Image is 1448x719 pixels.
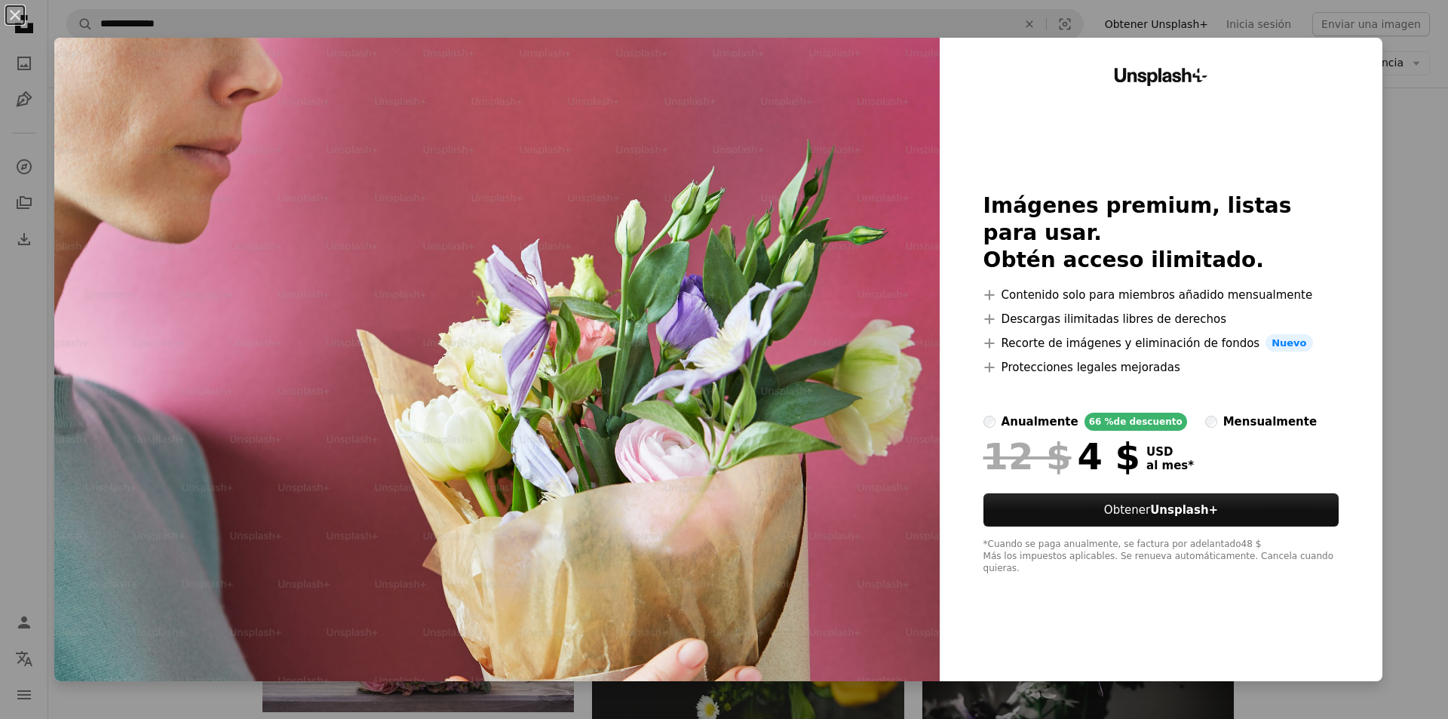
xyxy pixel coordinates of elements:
span: 12 $ [983,437,1072,476]
input: mensualmente [1205,416,1217,428]
li: Recorte de imágenes y eliminación de fondos [983,334,1339,352]
button: ObtenerUnsplash+ [983,493,1339,527]
div: mensualmente [1223,413,1317,431]
span: Nuevo [1265,334,1312,352]
div: 4 $ [983,437,1140,476]
strong: Unsplash+ [1150,503,1218,517]
div: 66 % de descuento [1084,413,1187,431]
span: al mes * [1146,459,1194,472]
div: *Cuando se paga anualmente, se factura por adelantado 48 $ Más los impuestos aplicables. Se renue... [983,539,1339,575]
li: Contenido solo para miembros añadido mensualmente [983,286,1339,304]
input: anualmente66 %de descuento [983,416,995,428]
div: anualmente [1002,413,1078,431]
span: USD [1146,445,1194,459]
li: Descargas ilimitadas libres de derechos [983,310,1339,328]
li: Protecciones legales mejoradas [983,358,1339,376]
h2: Imágenes premium, listas para usar. Obtén acceso ilimitado. [983,192,1339,274]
